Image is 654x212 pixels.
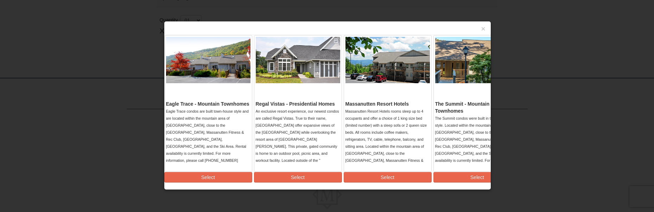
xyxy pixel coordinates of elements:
[166,37,250,83] img: 19218983-1-9b289e55.jpg
[256,37,340,83] img: 19218991-1-902409a9.jpg
[345,37,430,83] img: 19219026-1-e3b4ac8e.jpg
[166,101,249,107] span: Eagle Trace - Mountain Townhomes
[345,101,409,107] span: Massanutten Resort Hotels
[481,25,485,32] button: ×
[164,172,252,183] button: Select
[435,115,520,199] div: The Summit condos were built in the townhouse style. Located within the mountain area of [GEOGRAP...
[254,172,342,183] button: Select
[256,101,335,107] span: Regal Vistas - Presidential Homes
[433,172,521,183] button: Select
[435,37,520,83] img: 19219034-1-0eee7e00.jpg
[344,172,432,183] button: Select
[435,101,512,114] span: The Summit - Mountain Premium Townhomes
